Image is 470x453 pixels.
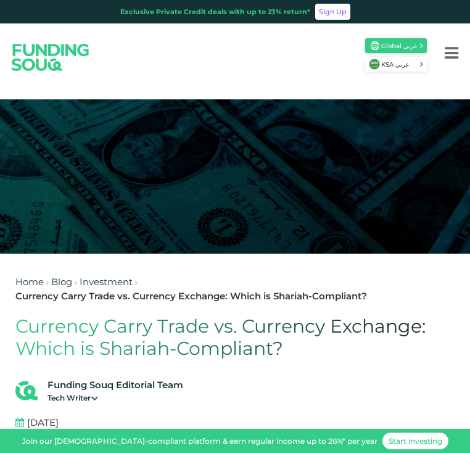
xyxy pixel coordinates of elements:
[315,4,350,20] a: Sign Up
[433,28,470,78] button: Menu
[381,60,419,69] span: KSA عربي
[15,315,455,360] h1: Currency Carry Trade vs. Currency Exchange: Which is Shariah-Compliant?
[51,276,72,288] a: Blog
[47,393,183,404] div: Tech Writer
[120,7,310,17] div: Exclusive Private Credit deals with up to 23% return*
[382,433,448,449] a: Start investing
[2,32,99,82] img: Logo
[15,289,367,304] div: Currency Carry Trade vs. Currency Exchange: Which is Shariah-Compliant?
[15,276,44,288] a: Home
[47,378,183,393] div: Funding Souq Editorial Team
[371,41,379,50] img: SA Flag
[369,59,380,70] img: SA Flag
[381,41,419,51] span: Global عربي
[27,416,59,430] span: [DATE]
[15,380,38,402] img: Blog Author
[22,436,377,447] div: Join our [DEMOGRAPHIC_DATA]-compliant platform & earn regular income up to 26%* per year
[80,276,133,288] a: Investment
